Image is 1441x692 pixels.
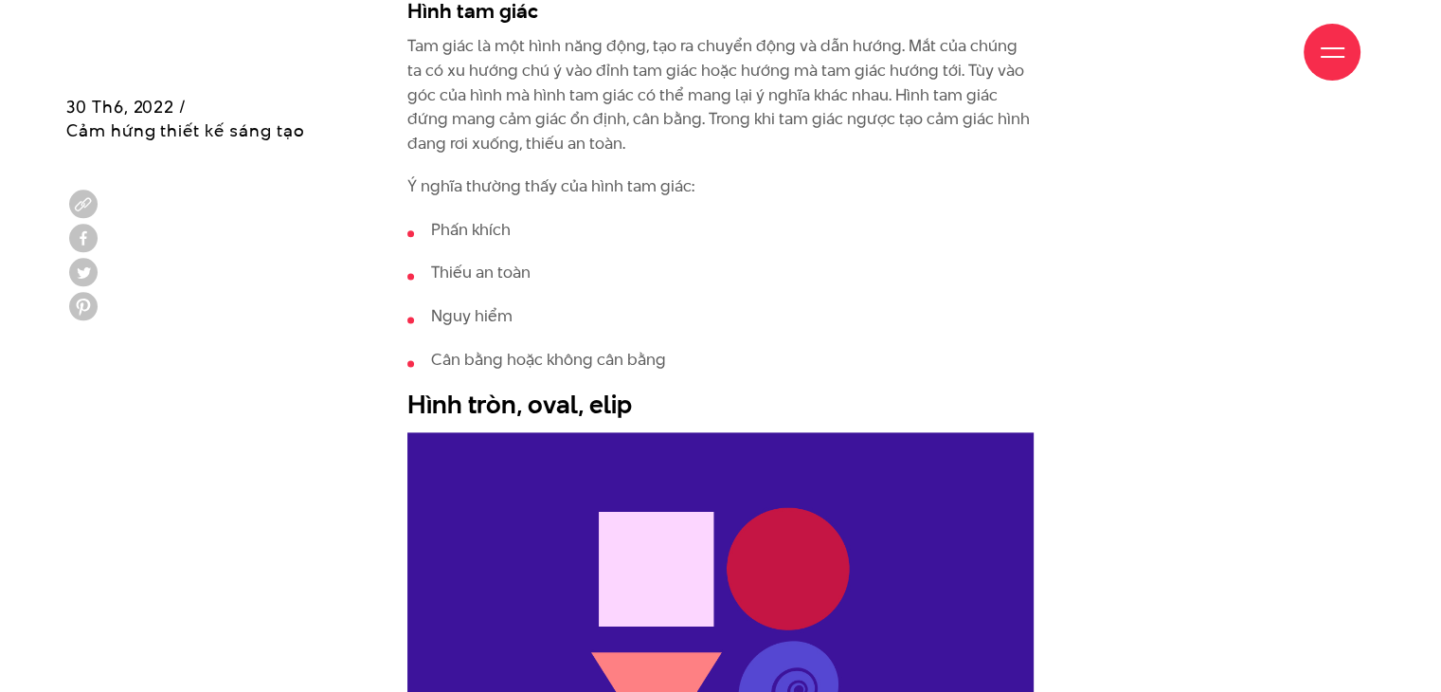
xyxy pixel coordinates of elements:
p: Ý nghĩa thường thấy của hình tam giác: [407,174,1034,199]
li: Cân bằng hoặc không cân bằng [407,348,1034,373]
li: Nguy hiểm [407,304,1034,329]
li: Thiếu an toàn [407,261,1034,285]
li: Phấn khích [407,218,1034,243]
h2: Hình tròn, oval, elip [407,387,1034,423]
span: 30 Th6, 2022 / Cảm hứng thiết kế sáng tạo [66,95,304,142]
